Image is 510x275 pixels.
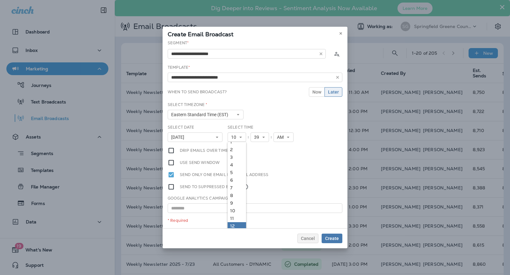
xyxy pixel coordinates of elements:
[228,132,246,142] button: 10
[171,112,231,117] span: Eastern Standard Time (EST)
[273,132,294,142] button: AM
[277,135,286,140] span: AM
[324,87,342,97] button: Later
[228,153,246,161] a: 3
[228,125,254,130] label: Select Time
[228,146,246,153] a: 2
[168,110,244,119] button: Eastern Standard Time (EST)
[325,236,339,241] span: Create
[163,27,347,40] div: Create Email Broadcast
[168,125,194,130] label: Select Date
[228,222,246,230] a: 12
[297,234,318,243] button: Cancel
[168,89,227,95] label: When to send broadcast?
[322,234,342,243] button: Create
[180,147,228,154] label: Drip emails over time
[168,218,342,223] div: * Required
[228,184,246,192] a: 7
[228,215,246,222] a: 11
[168,132,222,142] button: [DATE]
[171,135,187,140] span: [DATE]
[331,48,342,60] button: Calculate the estimated number of emails to be sent based on selected segment. (This could take a...
[180,183,249,190] label: Send to suppressed emails.
[228,199,246,207] a: 9
[254,135,262,140] span: 39
[328,90,339,94] span: Later
[228,192,246,199] a: 8
[309,87,325,97] button: Now
[251,132,269,142] button: 39
[246,132,251,142] div: :
[168,196,243,201] label: Google Analytics Campaign Title
[228,176,246,184] a: 6
[228,207,246,215] a: 10
[228,138,246,146] a: 1
[168,102,207,107] label: Select Timezone
[180,159,220,166] label: Use send window
[228,161,246,169] a: 4
[231,135,239,140] span: 10
[180,171,268,178] label: Send only one email per email address
[168,65,190,70] label: Template
[168,40,189,46] label: Segment
[269,132,273,142] div: :
[228,169,246,176] a: 5
[301,236,315,241] span: Cancel
[312,90,321,94] span: Now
